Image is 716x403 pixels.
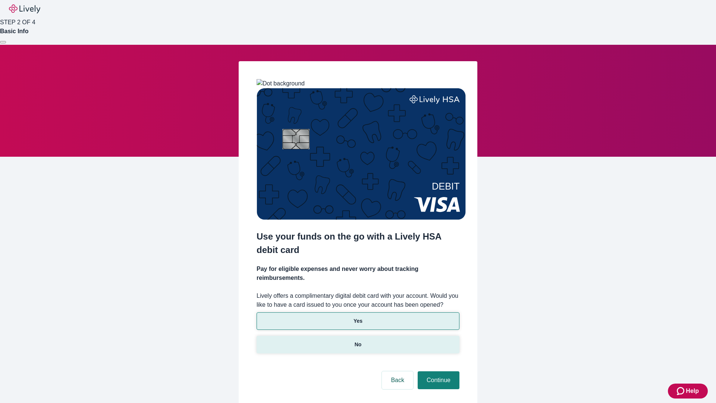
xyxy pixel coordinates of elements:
[257,336,459,353] button: No
[686,387,699,396] span: Help
[257,230,459,257] h2: Use your funds on the go with a Lively HSA debit card
[354,317,362,325] p: Yes
[9,4,40,13] img: Lively
[668,384,708,399] button: Zendesk support iconHelp
[677,387,686,396] svg: Zendesk support icon
[257,291,459,309] label: Lively offers a complimentary digital debit card with your account. Would you like to have a card...
[355,341,362,349] p: No
[257,265,459,282] h4: Pay for eligible expenses and never worry about tracking reimbursements.
[257,312,459,330] button: Yes
[257,88,466,220] img: Debit card
[382,371,413,389] button: Back
[257,79,305,88] img: Dot background
[418,371,459,389] button: Continue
